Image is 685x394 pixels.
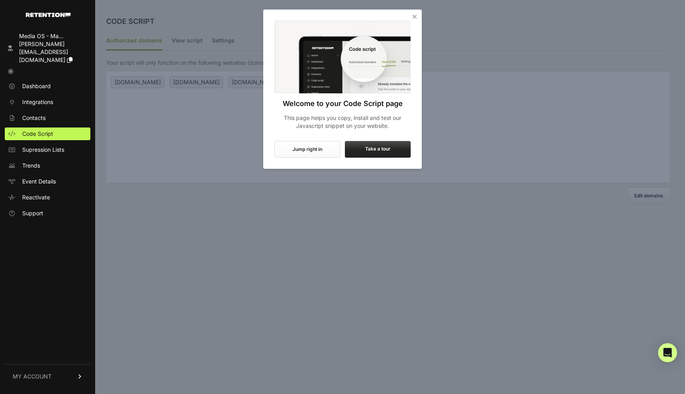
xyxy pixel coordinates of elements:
[274,98,411,109] h3: Welcome to your Code Script page
[22,82,51,90] span: Dashboard
[5,112,90,124] a: Contacts
[345,141,411,158] label: Take a tour
[5,127,90,140] a: Code Script
[26,13,71,17] img: Retention.com
[274,21,411,93] img: Code Script Onboarding
[5,191,90,204] a: Reactivate
[22,209,43,217] span: Support
[5,364,90,388] a: MY ACCOUNT
[22,130,53,138] span: Code Script
[22,193,50,201] span: Reactivate
[22,162,40,170] span: Trends
[19,32,87,40] div: Media OS - Ma...
[411,13,419,21] i: Close
[5,80,90,93] a: Dashboard
[5,30,90,66] a: Media OS - Ma... [PERSON_NAME][EMAIL_ADDRESS][DOMAIN_NAME]
[5,143,90,156] a: Supression Lists
[274,141,340,158] button: Jump right in
[22,146,64,154] span: Supression Lists
[274,114,411,130] p: This page helps you copy, install and test our Javascript snippet on your website.
[19,41,68,63] span: [PERSON_NAME][EMAIL_ADDRESS][DOMAIN_NAME]
[22,98,53,106] span: Integrations
[22,178,56,185] span: Event Details
[13,373,52,380] span: MY ACCOUNT
[5,96,90,108] a: Integrations
[658,343,677,362] div: Open Intercom Messenger
[5,159,90,172] a: Trends
[22,114,46,122] span: Contacts
[5,207,90,220] a: Support
[5,175,90,188] a: Event Details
